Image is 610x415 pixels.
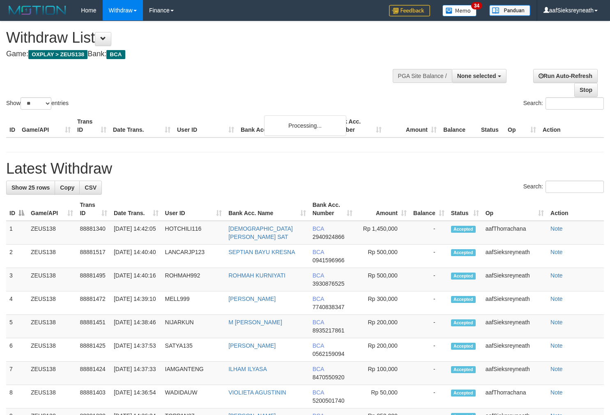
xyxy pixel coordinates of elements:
th: User ID [174,114,237,138]
a: Note [550,272,563,279]
td: aafSieksreyneath [482,291,547,315]
td: 1 [6,221,28,245]
th: Balance [440,114,478,138]
td: - [410,291,448,315]
th: Status [478,114,504,138]
td: [DATE] 14:42:05 [110,221,162,245]
div: Processing... [264,115,346,136]
td: 88881425 [76,338,110,362]
th: Game/API [18,114,74,138]
span: Accepted [451,273,476,280]
td: 88881403 [76,385,110,408]
th: ID [6,114,18,138]
a: Note [550,342,563,349]
a: CSV [79,181,102,195]
td: Rp 100,000 [356,362,410,385]
td: ZEUS138 [28,291,76,315]
span: Accepted [451,226,476,233]
td: - [410,315,448,338]
a: SEPTIAN BAYU KRESNA [228,249,295,255]
td: aafSieksreyneath [482,315,547,338]
td: Rp 200,000 [356,315,410,338]
th: Amount: activate to sort column ascending [356,197,410,221]
span: OXPLAY > ZEUS138 [28,50,87,59]
label: Show entries [6,97,69,110]
td: WADIDAUW [162,385,226,408]
span: Copy [60,184,74,191]
span: Copy 0562159094 to clipboard [313,351,345,357]
td: ZEUS138 [28,268,76,291]
a: Note [550,225,563,232]
span: Copy 0941596966 to clipboard [313,257,345,264]
td: 3 [6,268,28,291]
span: BCA [313,389,324,396]
th: Action [539,114,604,138]
th: Bank Acc. Name: activate to sort column ascending [225,197,309,221]
span: BCA [313,319,324,326]
span: Copy 8470550920 to clipboard [313,374,345,381]
img: panduan.png [489,5,530,16]
td: [DATE] 14:36:54 [110,385,162,408]
input: Search: [546,97,604,110]
a: Show 25 rows [6,181,55,195]
td: ZEUS138 [28,385,76,408]
span: None selected [457,73,496,79]
td: Rp 500,000 [356,245,410,268]
a: [PERSON_NAME] [228,342,276,349]
label: Search: [523,97,604,110]
td: Rp 1,450,000 [356,221,410,245]
span: Copy 5200501740 to clipboard [313,397,345,404]
span: Copy 3930876525 to clipboard [313,280,345,287]
span: BCA [313,225,324,232]
th: ID: activate to sort column descending [6,197,28,221]
td: 5 [6,315,28,338]
th: Game/API: activate to sort column ascending [28,197,76,221]
span: Accepted [451,319,476,326]
h4: Game: Bank: [6,50,398,58]
td: 4 [6,291,28,315]
span: Show 25 rows [12,184,50,191]
input: Search: [546,181,604,193]
th: Trans ID: activate to sort column ascending [76,197,110,221]
td: HOTCHILI116 [162,221,226,245]
td: aafSieksreyneath [482,268,547,291]
a: Note [550,296,563,302]
th: Amount [385,114,440,138]
a: ROHMAH KURNIYATI [228,272,285,279]
td: Rp 500,000 [356,268,410,291]
td: 88881424 [76,362,110,385]
td: 6 [6,338,28,362]
td: - [410,338,448,362]
td: ZEUS138 [28,338,76,362]
td: aafSieksreyneath [482,245,547,268]
a: Run Auto-Refresh [533,69,598,83]
td: 8 [6,385,28,408]
td: NIJARKUN [162,315,226,338]
td: aafThorrachana [482,385,547,408]
td: MELL999 [162,291,226,315]
td: 88881472 [76,291,110,315]
th: Status: activate to sort column ascending [448,197,482,221]
td: [DATE] 14:37:33 [110,362,162,385]
a: Stop [574,83,598,97]
td: aafThorrachana [482,221,547,245]
a: VIOLIETA AGUSTININ [228,389,286,396]
td: Rp 50,000 [356,385,410,408]
td: LANCARJP123 [162,245,226,268]
td: [DATE] 14:37:53 [110,338,162,362]
td: [DATE] 14:40:40 [110,245,162,268]
th: Date Trans. [110,114,174,138]
a: ILHAM ILYASA [228,366,267,372]
span: BCA [313,342,324,349]
span: 34 [471,2,482,9]
span: Accepted [451,343,476,350]
td: ZEUS138 [28,362,76,385]
a: [DEMOGRAPHIC_DATA][PERSON_NAME] SAT [228,225,293,240]
td: - [410,385,448,408]
td: - [410,245,448,268]
a: M [PERSON_NAME] [228,319,282,326]
th: Op [504,114,539,138]
th: Op: activate to sort column ascending [482,197,547,221]
a: [PERSON_NAME] [228,296,276,302]
a: Note [550,319,563,326]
